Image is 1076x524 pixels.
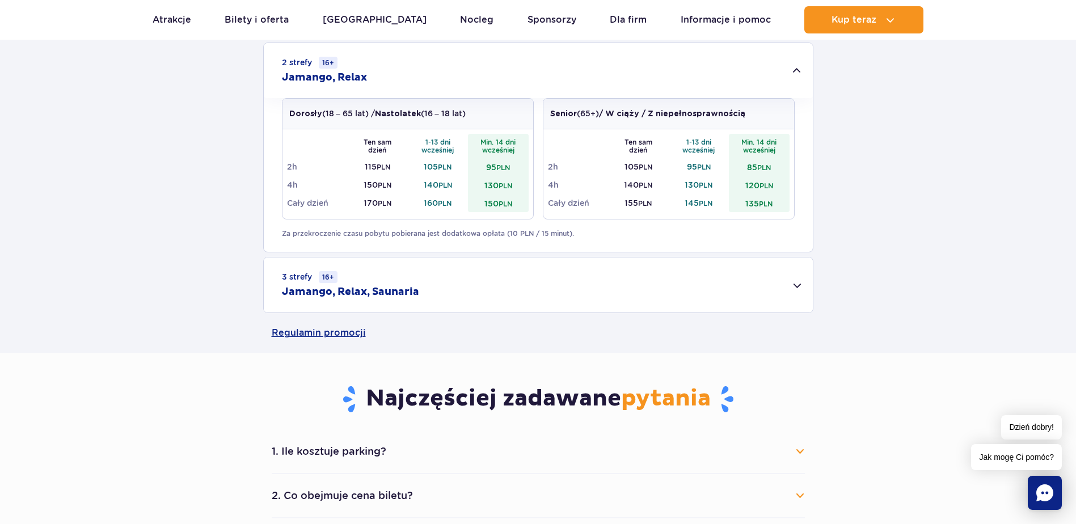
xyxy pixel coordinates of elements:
span: Kup teraz [832,15,876,25]
td: 160 [408,194,469,212]
td: Cały dzień [548,194,609,212]
small: PLN [759,181,773,190]
small: PLN [697,163,711,171]
strong: Dorosły [289,110,322,118]
td: 145 [669,194,729,212]
a: Atrakcje [153,6,191,33]
small: PLN [438,181,452,189]
a: Dla firm [610,6,647,33]
td: 105 [608,158,669,176]
a: Sponsorzy [528,6,576,33]
td: 95 [468,158,529,176]
p: (65+) [550,108,745,120]
td: 170 [347,194,408,212]
td: 115 [347,158,408,176]
td: 130 [669,176,729,194]
a: Regulamin promocji [272,313,805,353]
p: Za przekroczenie czasu pobytu pobierana jest dodatkowa opłata (10 PLN / 15 minut). [282,229,795,239]
a: Bilety i oferta [225,6,289,33]
button: 1. Ile kosztuje parking? [272,439,805,464]
small: 3 strefy [282,271,337,283]
small: 2 strefy [282,57,337,69]
div: Chat [1028,476,1062,510]
th: 1-13 dni wcześniej [669,134,729,158]
small: 16+ [319,57,337,69]
small: PLN [496,163,510,172]
small: PLN [699,199,712,208]
td: 85 [729,158,790,176]
td: 4h [548,176,609,194]
td: Cały dzień [287,194,348,212]
td: 155 [608,194,669,212]
small: PLN [499,200,512,208]
td: 150 [347,176,408,194]
button: 2. Co obejmuje cena biletu? [272,483,805,508]
span: pytania [621,384,711,413]
td: 150 [468,194,529,212]
small: PLN [639,163,652,171]
span: Jak mogę Ci pomóc? [971,444,1062,470]
p: (18 – 65 lat) / (16 – 18 lat) [289,108,466,120]
small: PLN [757,163,771,172]
button: Kup teraz [804,6,923,33]
strong: Nastolatek [375,110,421,118]
td: 105 [408,158,469,176]
span: Dzień dobry! [1001,415,1062,440]
h3: Najczęściej zadawane [272,384,805,414]
small: PLN [638,199,652,208]
th: Min. 14 dni wcześniej [729,134,790,158]
th: 1-13 dni wcześniej [408,134,469,158]
td: 130 [468,176,529,194]
td: 140 [608,176,669,194]
small: PLN [438,163,452,171]
th: Ten sam dzień [608,134,669,158]
th: Min. 14 dni wcześniej [468,134,529,158]
small: PLN [699,181,712,189]
a: Nocleg [460,6,493,33]
small: PLN [378,199,391,208]
small: PLN [438,199,452,208]
small: PLN [377,163,390,171]
td: 2h [287,158,348,176]
td: 95 [669,158,729,176]
a: [GEOGRAPHIC_DATA] [323,6,427,33]
small: PLN [639,181,652,189]
strong: Senior [550,110,577,118]
h2: Jamango, Relax [282,71,367,84]
small: PLN [759,200,773,208]
small: PLN [499,181,512,190]
td: 135 [729,194,790,212]
strong: / W ciąży / Z niepełnosprawnością [599,110,745,118]
td: 4h [287,176,348,194]
small: 16+ [319,271,337,283]
td: 140 [408,176,469,194]
a: Informacje i pomoc [681,6,771,33]
td: 2h [548,158,609,176]
h2: Jamango, Relax, Saunaria [282,285,419,299]
th: Ten sam dzień [347,134,408,158]
small: PLN [378,181,391,189]
td: 120 [729,176,790,194]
